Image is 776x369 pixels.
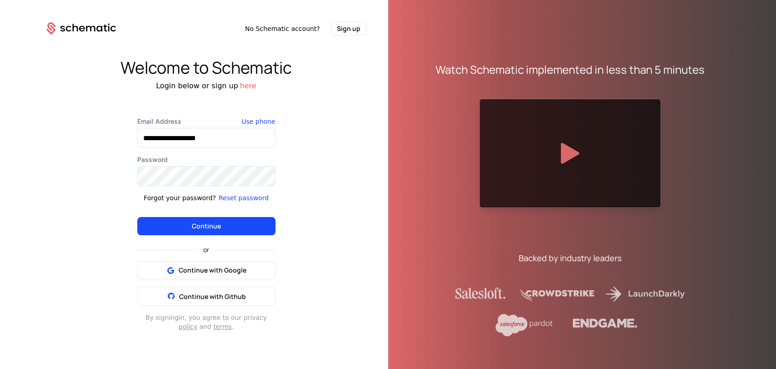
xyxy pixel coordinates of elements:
[137,287,275,306] button: Continue with Github
[240,81,256,91] button: here
[137,217,275,235] button: Continue
[519,252,621,264] div: Backed by industry leaders
[137,117,275,126] label: Email Address
[219,193,269,202] button: Reset password
[179,292,246,301] span: Continue with Github
[213,323,232,330] a: terms
[25,81,388,91] div: Login below or sign up
[137,261,275,279] button: Continue with Google
[144,193,216,202] div: Forgot your password?
[241,117,275,126] button: Use phone
[245,24,320,33] span: No Schematic account?
[137,313,275,331] div: By signing in , you agree to our privacy and .
[331,22,366,35] button: Sign up
[137,155,275,164] label: Password
[25,59,388,77] div: Welcome to Schematic
[436,62,705,77] div: Watch Schematic implemented in less than 5 minutes
[179,323,197,330] a: policy
[196,247,216,253] span: or
[179,266,246,275] span: Continue with Google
